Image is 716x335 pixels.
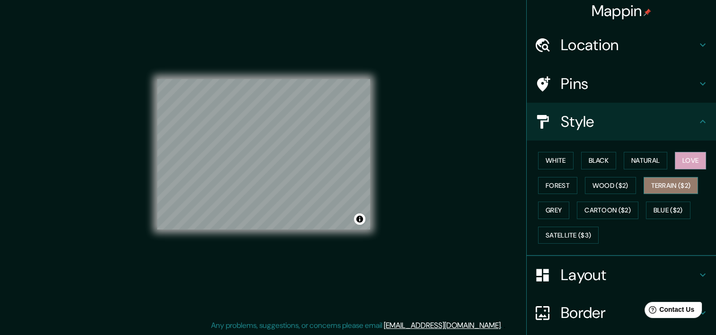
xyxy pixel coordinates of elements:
[538,177,577,194] button: Forest
[577,202,638,219] button: Cartoon ($2)
[538,152,574,169] button: White
[644,9,651,16] img: pin-icon.png
[527,256,716,294] div: Layout
[561,74,697,93] h4: Pins
[592,1,652,20] h4: Mappin
[632,298,706,325] iframe: Help widget launcher
[561,112,697,131] h4: Style
[354,213,365,225] button: Toggle attribution
[527,26,716,64] div: Location
[527,294,716,332] div: Border
[504,320,505,331] div: .
[561,265,697,284] h4: Layout
[157,79,370,229] canvas: Map
[561,303,697,322] h4: Border
[384,320,501,330] a: [EMAIL_ADDRESS][DOMAIN_NAME]
[538,227,599,244] button: Satellite ($3)
[624,152,667,169] button: Natural
[527,65,716,103] div: Pins
[675,152,706,169] button: Love
[581,152,617,169] button: Black
[585,177,636,194] button: Wood ($2)
[646,202,690,219] button: Blue ($2)
[211,320,502,331] p: Any problems, suggestions, or concerns please email .
[644,177,698,194] button: Terrain ($2)
[538,202,569,219] button: Grey
[502,320,504,331] div: .
[561,35,697,54] h4: Location
[527,103,716,141] div: Style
